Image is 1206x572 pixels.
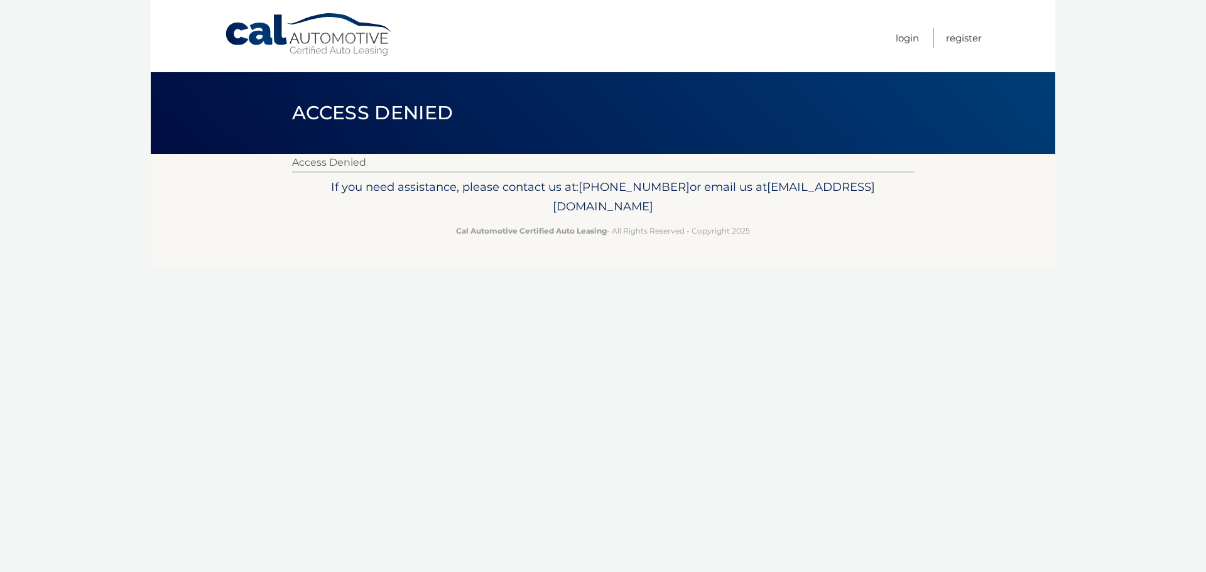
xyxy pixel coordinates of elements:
a: Login [896,28,919,48]
span: [PHONE_NUMBER] [579,180,690,194]
a: Register [946,28,982,48]
p: - All Rights Reserved - Copyright 2025 [300,224,906,237]
p: If you need assistance, please contact us at: or email us at [300,177,906,217]
strong: Cal Automotive Certified Auto Leasing [456,226,607,235]
a: Cal Automotive [224,13,394,57]
span: Access Denied [292,101,453,124]
p: Access Denied [292,154,914,171]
